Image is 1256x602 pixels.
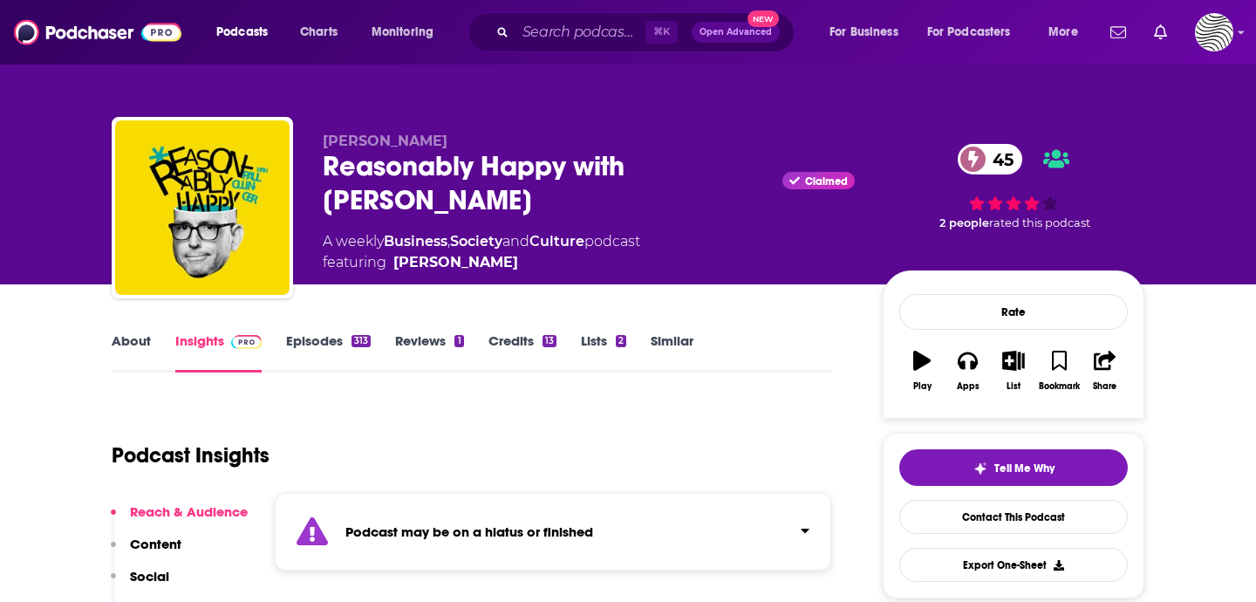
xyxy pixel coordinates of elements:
a: Charts [289,18,348,46]
a: Credits13 [488,332,556,373]
span: Monitoring [372,20,433,44]
span: and [502,233,529,250]
div: Rate [899,294,1128,330]
img: Reasonably Happy with Paul Ollinger [115,120,290,295]
strong: Podcast may be on a hiatus or finished [345,523,593,540]
div: A weekly podcast [323,231,640,273]
div: 2 [616,335,626,347]
a: Similar [651,332,693,373]
button: Show profile menu [1195,13,1233,51]
button: Export One-Sheet [899,548,1128,582]
a: Culture [529,233,584,250]
button: Social [111,568,169,600]
span: Claimed [805,177,848,186]
img: Podchaser Pro [231,335,262,349]
div: Bookmark [1039,381,1080,392]
a: [PERSON_NAME] [393,252,518,273]
span: 2 people [939,216,989,229]
h1: Podcast Insights [112,442,270,469]
span: Logged in as OriginalStrategies [1195,13,1233,51]
div: 313 [352,335,371,347]
button: List [991,339,1036,402]
div: 13 [543,335,556,347]
button: Play [899,339,945,402]
span: 45 [975,144,1022,174]
div: Play [913,381,932,392]
img: User Profile [1195,13,1233,51]
span: More [1048,20,1078,44]
p: Social [130,568,169,585]
a: Business [384,233,447,250]
a: 45 [958,144,1022,174]
button: open menu [1036,18,1100,46]
span: Podcasts [216,20,268,44]
img: tell me why sparkle [973,462,987,475]
div: 1 [454,335,463,347]
a: Society [450,233,502,250]
a: InsightsPodchaser Pro [175,332,262,373]
a: About [112,332,151,373]
span: featuring [323,252,640,273]
div: 45 2 peoplerated this podcast [883,133,1144,242]
a: Lists2 [581,332,626,373]
div: Search podcasts, credits, & more... [484,12,811,52]
button: Share [1082,339,1128,402]
button: open menu [204,18,290,46]
button: Apps [945,339,990,402]
img: Podchaser - Follow, Share and Rate Podcasts [14,16,181,49]
span: Charts [300,20,338,44]
a: Episodes313 [286,332,371,373]
div: Share [1093,381,1116,392]
button: Reach & Audience [111,503,248,536]
span: , [447,233,450,250]
a: Reviews1 [395,332,463,373]
button: open menu [359,18,456,46]
button: Open AdvancedNew [692,22,780,43]
button: Content [111,536,181,568]
button: open menu [916,18,1036,46]
p: Reach & Audience [130,503,248,520]
div: Apps [957,381,980,392]
div: List [1007,381,1020,392]
span: ⌘ K [645,21,678,44]
a: Contact This Podcast [899,500,1128,534]
span: Open Advanced [700,28,772,37]
input: Search podcasts, credits, & more... [515,18,645,46]
span: [PERSON_NAME] [323,133,447,149]
span: New [747,10,779,27]
button: open menu [817,18,920,46]
button: tell me why sparkleTell Me Why [899,449,1128,486]
span: For Podcasters [927,20,1011,44]
p: Content [130,536,181,552]
a: Show notifications dropdown [1103,17,1133,47]
span: rated this podcast [989,216,1090,229]
a: Show notifications dropdown [1147,17,1174,47]
button: Bookmark [1036,339,1082,402]
span: Tell Me Why [994,462,1055,475]
span: For Business [829,20,898,44]
section: Click to expand status details [275,493,831,571]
